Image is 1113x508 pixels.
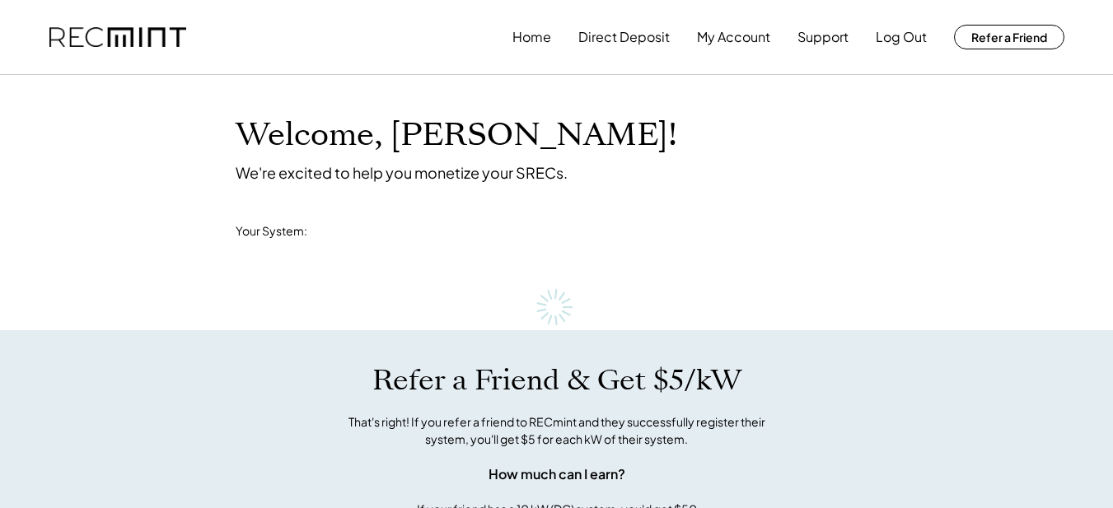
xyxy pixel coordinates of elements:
[876,21,927,54] button: Log Out
[49,27,186,48] img: recmint-logotype%403x.png
[797,21,849,54] button: Support
[954,25,1064,49] button: Refer a Friend
[372,363,741,398] h1: Refer a Friend & Get $5/kW
[236,116,677,155] h1: Welcome, [PERSON_NAME]!
[697,21,770,54] button: My Account
[578,21,670,54] button: Direct Deposit
[512,21,551,54] button: Home
[489,464,625,484] div: How much can I earn?
[236,163,568,182] div: We're excited to help you monetize your SRECs.
[330,413,783,448] div: That's right! If you refer a friend to RECmint and they successfully register their system, you'l...
[236,223,307,240] div: Your System:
